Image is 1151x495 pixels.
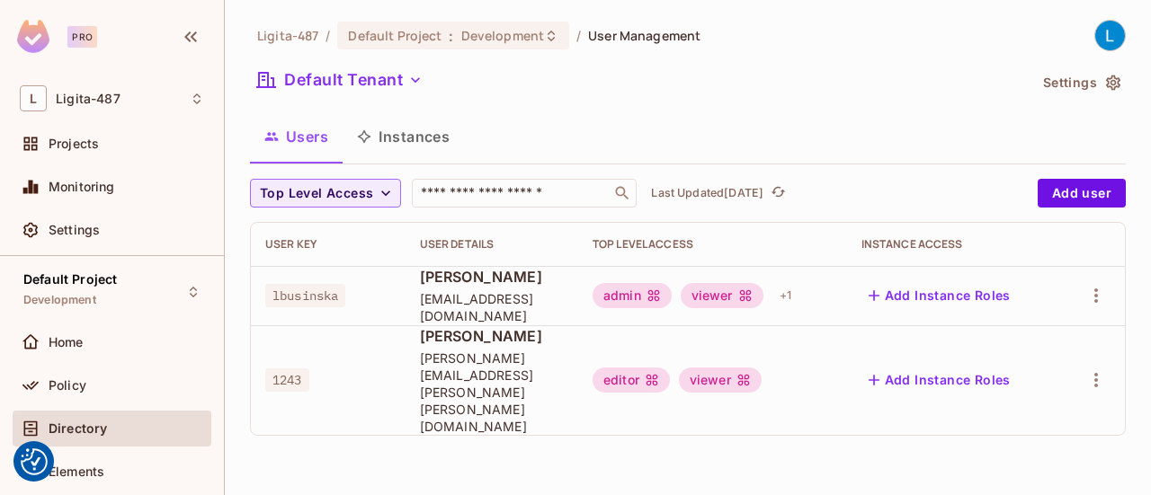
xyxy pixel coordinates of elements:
[23,293,96,307] span: Development
[593,367,670,393] div: editor
[265,284,345,307] span: lbusinska
[420,349,564,435] span: [PERSON_NAME][EMAIL_ADDRESS][PERSON_NAME][PERSON_NAME][DOMAIN_NAME]
[681,283,763,308] div: viewer
[250,179,401,208] button: Top Level Access
[448,29,454,43] span: :
[343,114,464,159] button: Instances
[420,237,564,252] div: User Details
[257,27,318,44] span: the active workspace
[21,448,48,475] img: Revisit consent button
[49,421,107,436] span: Directory
[861,237,1045,252] div: Instance Access
[17,20,49,53] img: SReyMgAAAABJRU5ErkJggg==
[772,281,799,310] div: + 1
[420,267,564,287] span: [PERSON_NAME]
[250,114,343,159] button: Users
[49,180,115,194] span: Monitoring
[461,27,544,44] span: Development
[260,182,373,205] span: Top Level Access
[651,186,763,200] p: Last Updated [DATE]
[593,283,672,308] div: admin
[56,92,120,106] span: Workspace: Ligita-487
[420,290,564,324] span: [EMAIL_ADDRESS][DOMAIN_NAME]
[21,448,48,475] button: Consent Preferences
[1038,179,1126,208] button: Add user
[420,326,564,346] span: [PERSON_NAME]
[763,182,789,204] span: Click to refresh data
[593,237,833,252] div: Top Level Access
[49,335,84,349] span: Home
[767,182,789,204] button: refresh
[576,27,581,44] li: /
[861,366,1018,394] button: Add Instance Roles
[348,27,442,44] span: Default Project
[265,368,309,392] span: 1243
[20,85,47,111] span: L
[265,237,391,252] div: User Key
[23,272,117,287] span: Default Project
[49,223,100,237] span: Settings
[67,26,97,48] div: Pro
[250,66,430,94] button: Default Tenant
[49,378,86,393] span: Policy
[861,281,1018,310] button: Add Instance Roles
[771,184,786,202] span: refresh
[679,367,762,393] div: viewer
[49,464,104,479] span: Elements
[1095,21,1125,50] img: Ligita Businska
[49,137,99,151] span: Projects
[326,27,330,44] li: /
[1036,68,1126,97] button: Settings
[588,27,700,44] span: User Management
